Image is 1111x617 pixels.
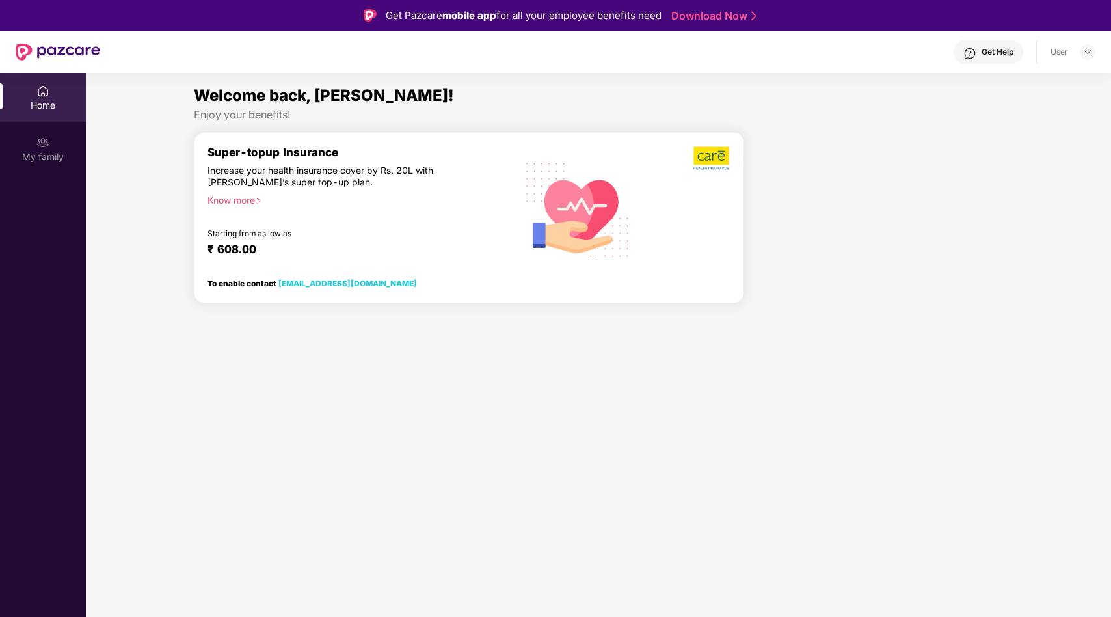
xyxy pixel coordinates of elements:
[751,9,756,23] img: Stroke
[278,279,417,288] a: [EMAIL_ADDRESS][DOMAIN_NAME]
[1051,47,1068,57] div: User
[207,146,513,159] div: Super-topup Insurance
[207,195,505,204] div: Know more
[36,136,49,149] img: svg+xml;base64,PHN2ZyB3aWR0aD0iMjAiIGhlaWdodD0iMjAiIHZpZXdCb3g9IjAgMCAyMCAyMCIgZmlsbD0ibm9uZSIgeG...
[982,47,1013,57] div: Get Help
[516,146,640,272] img: svg+xml;base64,PHN2ZyB4bWxucz0iaHR0cDovL3d3dy53My5vcmcvMjAwMC9zdmciIHhtbG5zOnhsaW5rPSJodHRwOi8vd3...
[207,243,500,258] div: ₹ 608.00
[16,44,100,61] img: New Pazcare Logo
[693,146,730,171] img: b5dec4f62d2307b9de63beb79f102df3.png
[442,9,496,21] strong: mobile app
[207,228,457,238] div: Starting from as low as
[194,86,454,105] span: Welcome back, [PERSON_NAME]!
[963,47,976,60] img: svg+xml;base64,PHN2ZyBpZD0iSGVscC0zMngzMiIgeG1sbnM9Imh0dHA6Ly93d3cudzMub3JnLzIwMDAvc3ZnIiB3aWR0aD...
[36,85,49,98] img: svg+xml;base64,PHN2ZyBpZD0iSG9tZSIgeG1sbnM9Imh0dHA6Ly93d3cudzMub3JnLzIwMDAvc3ZnIiB3aWR0aD0iMjAiIG...
[207,279,417,288] div: To enable contact
[207,165,457,189] div: Increase your health insurance cover by Rs. 20L with [PERSON_NAME]’s super top-up plan.
[364,9,377,22] img: Logo
[194,108,1003,122] div: Enjoy your benefits!
[1082,47,1093,57] img: svg+xml;base64,PHN2ZyBpZD0iRHJvcGRvd24tMzJ4MzIiIHhtbG5zPSJodHRwOi8vd3d3LnczLm9yZy8yMDAwL3N2ZyIgd2...
[671,9,753,23] a: Download Now
[386,8,662,23] div: Get Pazcare for all your employee benefits need
[255,197,262,204] span: right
